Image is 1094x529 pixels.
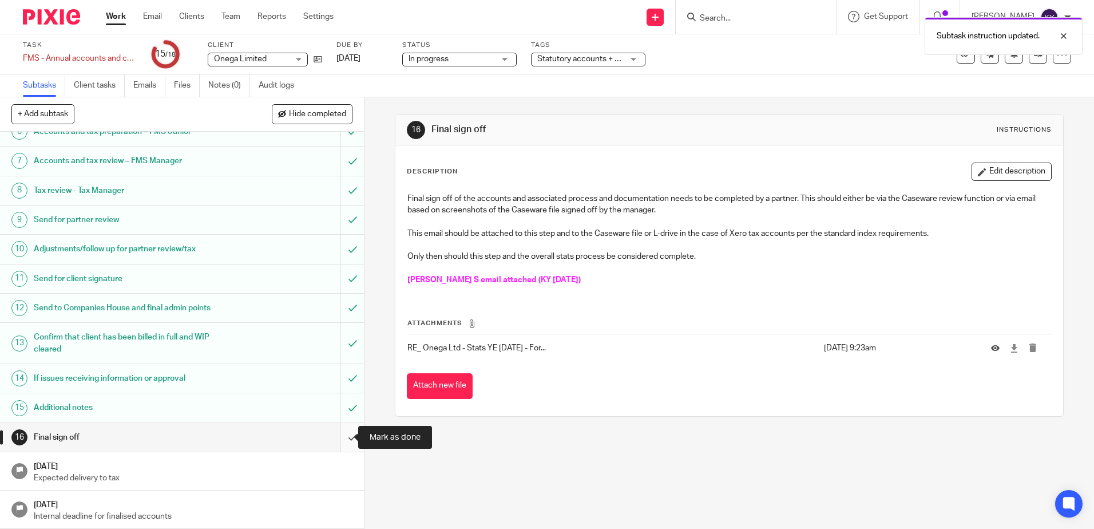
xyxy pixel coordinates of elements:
[208,74,250,97] a: Notes (0)
[34,123,231,140] h1: Accounts and tax preparation – FMS Junior
[431,124,754,136] h1: Final sign off
[11,429,27,445] div: 16
[407,342,818,354] p: RE_ Onega Ltd - Stats YE [DATE] - For...
[407,167,458,176] p: Description
[11,104,74,124] button: + Add subtask
[208,41,322,50] label: Client
[174,74,200,97] a: Files
[531,41,645,50] label: Tags
[257,11,286,22] a: Reports
[336,54,360,62] span: [DATE]
[407,251,1051,262] p: Only then should this step and the overall stats process be considered complete.
[303,11,334,22] a: Settings
[23,53,137,64] div: FMS - Annual accounts and corporation tax - [DATE]
[179,11,204,22] a: Clients
[407,320,462,326] span: Attachments
[824,342,974,354] p: [DATE] 9:23am
[34,496,353,511] h1: [DATE]
[11,124,27,140] div: 6
[336,41,388,50] label: Due by
[34,329,231,358] h1: Confirm that client has been billed in full and WIP cleared
[997,125,1052,135] div: Instructions
[11,400,27,416] div: 15
[11,153,27,169] div: 7
[34,399,231,416] h1: Additional notes
[34,429,231,446] h1: Final sign off
[402,41,517,50] label: Status
[23,9,80,25] img: Pixie
[34,458,353,472] h1: [DATE]
[259,74,303,97] a: Audit logs
[34,370,231,387] h1: If issues receiving information or approval
[272,104,352,124] button: Hide completed
[407,228,1051,239] p: This email should be attached to this step and to the Caseware file or L-drive in the case of Xer...
[537,55,624,63] span: Statutory accounts + 10
[11,241,27,257] div: 10
[34,270,231,287] h1: Send for client signature
[407,193,1051,216] p: Final sign off of the accounts and associated process and documentation needs to be completed by ...
[34,511,353,522] p: Internal deadline for finalised accounts
[407,373,473,399] button: Attach new file
[34,472,353,484] p: Expected delivery to tax
[23,41,137,50] label: Task
[221,11,240,22] a: Team
[407,276,581,284] span: [PERSON_NAME] S email attached (KY [DATE])
[289,110,346,119] span: Hide completed
[937,30,1040,42] p: Subtask instruction updated.
[34,182,231,199] h1: Tax review - Tax Manager
[11,335,27,352] div: 13
[34,240,231,258] h1: Adjustments/follow up for partner review/tax
[11,212,27,228] div: 9
[23,74,65,97] a: Subtasks
[23,53,137,64] div: FMS - Annual accounts and corporation tax - November 2024
[11,370,27,386] div: 14
[11,271,27,287] div: 11
[972,163,1052,181] button: Edit description
[106,11,126,22] a: Work
[11,183,27,199] div: 8
[1010,342,1018,354] a: Download
[214,55,267,63] span: Onega Limited
[409,55,449,63] span: In progress
[165,52,176,58] small: /18
[133,74,165,97] a: Emails
[34,299,231,317] h1: Send to Companies House and final admin points
[34,152,231,169] h1: Accounts and tax review – FMS Manager
[74,74,125,97] a: Client tasks
[1040,8,1059,26] img: svg%3E
[11,300,27,316] div: 12
[143,11,162,22] a: Email
[407,121,425,139] div: 16
[155,48,176,61] div: 15
[34,211,231,228] h1: Send for partner review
